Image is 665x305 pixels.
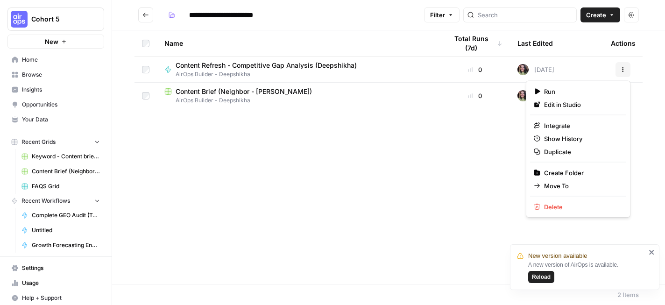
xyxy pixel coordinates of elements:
[176,87,312,96] span: Content Brief (Neighbor - [PERSON_NAME])
[447,65,502,74] div: 0
[31,14,88,24] span: Cohort 5
[544,100,619,109] span: Edit in Studio
[17,238,104,253] a: Growth Forecasting Engine
[32,167,100,176] span: Content Brief (Neighbor - [PERSON_NAME]
[532,273,551,281] span: Reload
[517,64,529,75] img: e6jku8bei7w65twbz9tngar3gsjq
[164,30,432,56] div: Name
[22,85,100,94] span: Insights
[22,264,100,272] span: Settings
[544,181,619,191] span: Move To
[164,96,432,105] span: AirOps Builder - Deepshikha
[517,30,553,56] div: Last Edited
[7,35,104,49] button: New
[7,97,104,112] a: Opportunities
[21,138,56,146] span: Recent Grids
[424,7,460,22] button: Filter
[447,30,502,56] div: Total Runs (7d)
[138,7,153,22] button: Go back
[544,134,619,143] span: Show History
[32,182,100,191] span: FAQS Grid
[528,271,554,283] button: Reload
[544,147,619,156] span: Duplicate
[22,71,100,79] span: Browse
[22,279,100,287] span: Usage
[7,7,104,31] button: Workspace: Cohort 5
[7,276,104,291] a: Usage
[22,294,100,302] span: Help + Support
[611,30,636,56] div: Actions
[164,87,432,105] a: Content Brief (Neighbor - [PERSON_NAME])AirOps Builder - Deepshikha
[517,90,554,101] div: [DATE]
[544,202,619,212] span: Delete
[17,223,104,238] a: Untitled
[478,10,573,20] input: Search
[17,208,104,223] a: Complete GEO Audit (Technical + Content) - Deepshikha
[7,261,104,276] a: Settings
[7,135,104,149] button: Recent Grids
[544,87,619,96] span: Run
[430,10,445,20] span: Filter
[17,164,104,179] a: Content Brief (Neighbor - [PERSON_NAME]
[45,37,58,46] span: New
[22,56,100,64] span: Home
[528,261,646,283] div: A new version of AirOps is available.
[176,70,364,78] span: AirOps Builder - Deepshikha
[32,241,100,249] span: Growth Forecasting Engine
[21,197,70,205] span: Recent Workflows
[447,91,502,100] div: 0
[22,100,100,109] span: Opportunities
[32,152,100,161] span: Keyword - Content brief - Article (Airops builders) - [PERSON_NAME]
[7,67,104,82] a: Browse
[32,211,100,220] span: Complete GEO Audit (Technical + Content) - Deepshikha
[11,11,28,28] img: Cohort 5 Logo
[586,10,606,20] span: Create
[7,194,104,208] button: Recent Workflows
[176,61,357,70] span: Content Refresh - Competitive Gap Analysis (Deepshikha)
[17,149,104,164] a: Keyword - Content brief - Article (Airops builders) - [PERSON_NAME]
[22,115,100,124] span: Your Data
[517,90,529,101] img: e6jku8bei7w65twbz9tngar3gsjq
[17,179,104,194] a: FAQS Grid
[528,251,587,261] span: New version available
[649,248,655,256] button: close
[7,112,104,127] a: Your Data
[544,121,619,130] span: Integrate
[580,7,620,22] button: Create
[7,52,104,67] a: Home
[7,82,104,97] a: Insights
[164,61,432,78] a: Content Refresh - Competitive Gap Analysis (Deepshikha)AirOps Builder - Deepshikha
[32,226,100,234] span: Untitled
[517,64,554,75] div: [DATE]
[617,290,639,299] div: 2 Items
[544,168,619,177] span: Create Folder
